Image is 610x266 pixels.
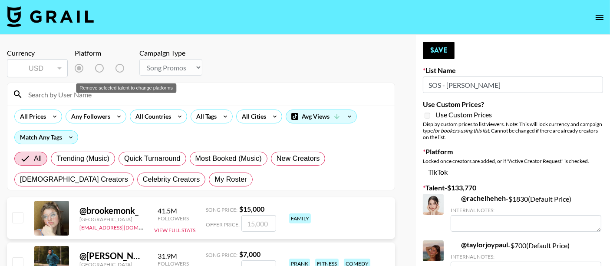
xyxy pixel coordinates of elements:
div: Campaign Type [181,49,244,57]
label: Talent - $ 133,770 [423,189,603,197]
span: Trending (Music) [56,153,109,164]
img: TikTok [88,61,102,75]
img: TikTok [154,252,168,266]
input: 15,000 [249,215,284,232]
img: TikTok [451,200,458,207]
div: TikTok [423,168,603,182]
span: Quick Turnaround [124,153,181,164]
span: Most Booked (Music) [195,153,262,164]
div: 31.9M [171,252,203,260]
div: family [297,213,318,223]
em: for bookers using this list [433,127,489,134]
div: Followers [171,215,203,222]
a: @taylorjoypaul [451,246,508,254]
label: Platform [423,147,603,156]
a: @rachelheheh [451,199,506,208]
img: Instagram [122,61,136,75]
label: Use Custom Prices? [423,100,603,109]
div: All Countries [130,110,173,123]
span: New Creators [277,153,320,164]
span: All [34,153,42,164]
span: Offer Price: [213,221,247,228]
div: Any Followers [66,110,112,123]
div: USD [9,61,66,76]
div: All Tags [191,110,218,123]
label: List Name [423,66,603,75]
img: YouTube [157,61,171,75]
div: All Prices [15,110,48,123]
button: View Full Stats [154,227,195,233]
div: @ [PERSON_NAME].[PERSON_NAME] [79,250,144,261]
span: Song Price: [213,206,245,213]
div: Locked once creators are added, or if "Active Creator Request" is checked. [423,158,603,164]
span: Celebrity Creators [143,174,200,185]
img: TikTok [154,207,168,221]
a: [EMAIL_ADDRESS][DOMAIN_NAME] [79,223,167,231]
strong: $ 15,000 [247,205,272,213]
div: Remove selected talent to change platforms [76,83,176,93]
div: [GEOGRAPHIC_DATA] [79,216,144,223]
div: Match Any Tags [15,131,78,144]
button: open drawer [591,9,608,26]
img: TikTok [423,168,437,182]
div: All Cities [237,110,268,123]
div: Currency [7,49,68,57]
div: Remove selected talent to change your currency [7,57,68,79]
span: My Roster [214,174,247,185]
div: Remove selected talent to change platforms [75,59,178,77]
img: Grail Talent [7,6,94,27]
strong: $ 7,000 [247,250,268,258]
span: Use Custom Prices [435,110,492,119]
button: Save [423,42,455,59]
div: Display custom prices to list viewers. Note: This will lock currency and campaign type . Cannot b... [423,121,603,140]
div: Avg Views [286,110,356,123]
div: Internal Notes: [451,212,601,219]
div: @ brookemonk_ [79,205,144,216]
div: Internal Notes: [451,259,601,265]
div: 41.5M [171,206,203,215]
img: TikTok [451,246,458,253]
div: Platform [75,49,178,57]
span: Song Price: [213,252,245,258]
input: Search by User Name [23,87,389,101]
span: [DEMOGRAPHIC_DATA] Creators [20,174,128,185]
div: - $ 1830 (Default Price) [451,199,601,237]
